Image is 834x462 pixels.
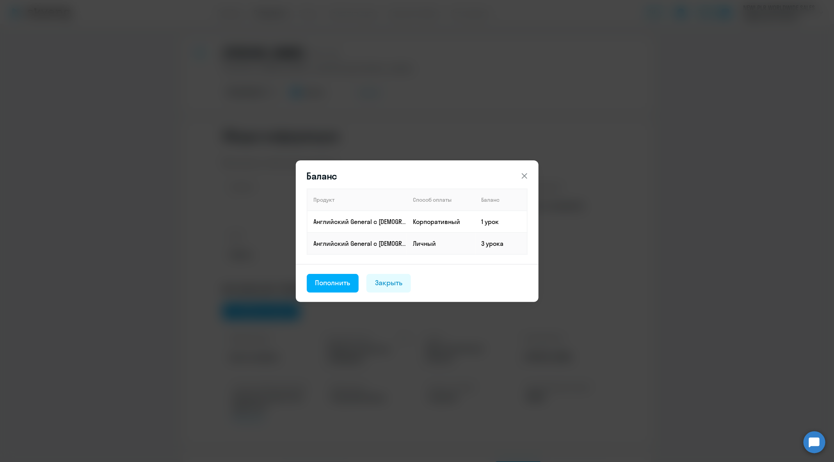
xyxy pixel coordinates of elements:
[375,278,402,288] div: Закрыть
[314,239,407,248] p: Английский General с [DEMOGRAPHIC_DATA] преподавателем
[296,170,539,182] header: Баланс
[475,211,527,233] td: 1 урок
[407,233,475,254] td: Личный
[366,274,411,293] button: Закрыть
[475,189,527,211] th: Баланс
[307,274,359,293] button: Пополнить
[475,233,527,254] td: 3 урока
[307,189,407,211] th: Продукт
[315,278,350,288] div: Пополнить
[407,211,475,233] td: Корпоративный
[314,217,407,226] p: Английский General с [DEMOGRAPHIC_DATA] преподавателем
[407,189,475,211] th: Способ оплаты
